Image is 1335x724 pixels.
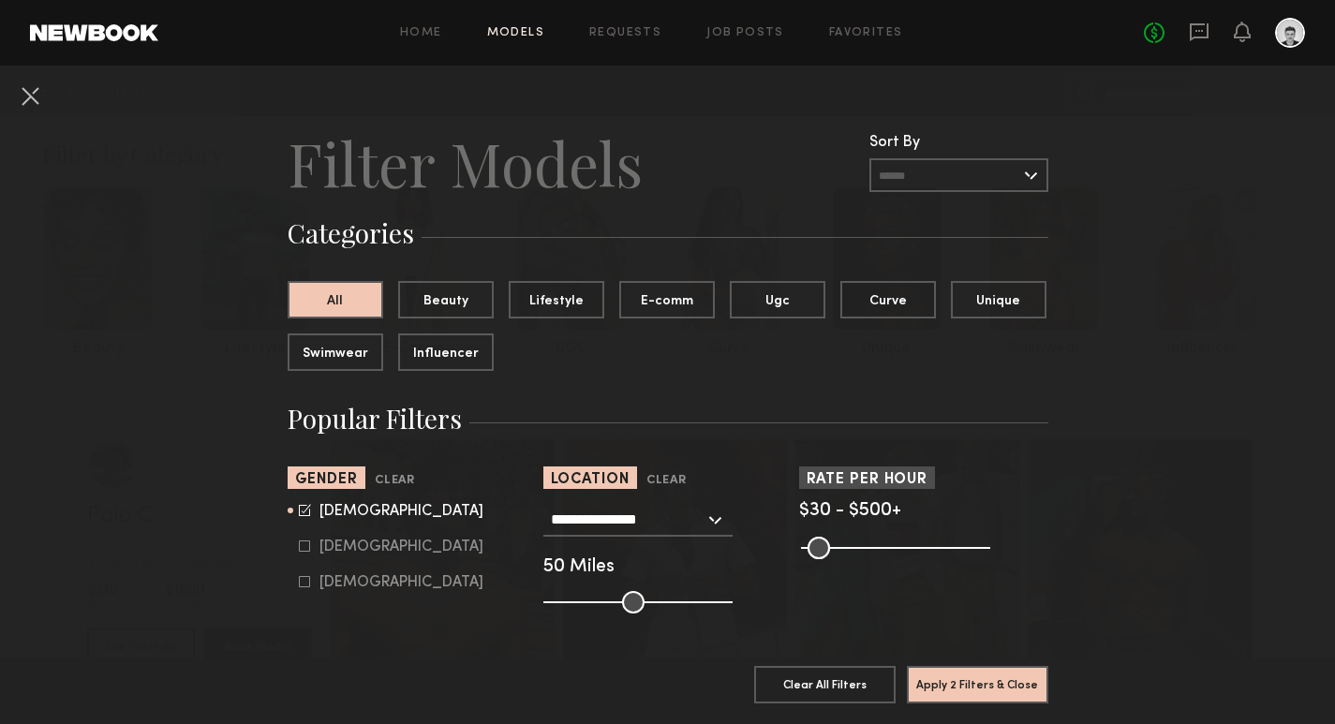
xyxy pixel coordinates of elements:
[319,577,483,588] div: [DEMOGRAPHIC_DATA]
[400,27,442,39] a: Home
[288,215,1048,251] h3: Categories
[589,27,661,39] a: Requests
[375,470,415,492] button: Clear
[799,502,901,520] span: $30 - $500+
[398,333,494,371] button: Influencer
[509,281,604,318] button: Lifestyle
[730,281,825,318] button: Ugc
[543,559,793,576] div: 50 Miles
[15,81,45,111] button: Cancel
[706,27,784,39] a: Job Posts
[951,281,1046,318] button: Unique
[319,541,483,553] div: [DEMOGRAPHIC_DATA]
[487,27,544,39] a: Models
[288,333,383,371] button: Swimwear
[754,666,896,703] button: Clear All Filters
[288,281,383,318] button: All
[619,281,715,318] button: E-comm
[398,281,494,318] button: Beauty
[907,666,1048,703] button: Apply 2 Filters & Close
[319,506,483,517] div: [DEMOGRAPHIC_DATA]
[807,473,928,487] span: Rate per Hour
[829,27,903,39] a: Favorites
[551,473,630,487] span: Location
[288,126,643,200] h2: Filter Models
[15,81,45,114] common-close-button: Cancel
[646,470,687,492] button: Clear
[288,401,1048,436] h3: Popular Filters
[295,473,358,487] span: Gender
[840,281,936,318] button: Curve
[869,135,1048,151] div: Sort By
